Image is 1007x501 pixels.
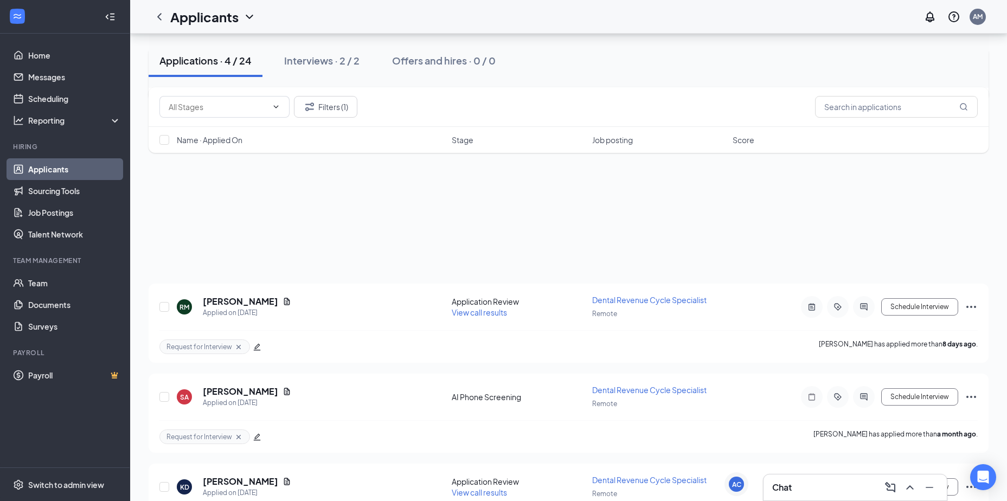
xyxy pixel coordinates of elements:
div: RM [179,303,189,312]
button: Filter Filters (1) [294,96,357,118]
h1: Applicants [170,8,239,26]
svg: Collapse [105,11,116,22]
svg: ActiveChat [857,393,870,401]
a: Surveys [28,316,121,337]
a: Talent Network [28,223,121,245]
div: Switch to admin view [28,479,104,490]
div: SA [180,393,189,402]
div: AI Phone Screening [452,391,586,402]
a: Team [28,272,121,294]
a: Applicants [28,158,121,180]
span: Request for Interview [166,432,232,441]
svg: ChevronDown [272,102,280,111]
button: ChevronUp [901,479,919,496]
svg: Document [283,297,291,306]
div: Application Review [452,296,586,307]
div: AM [973,12,983,21]
div: Team Management [13,256,119,265]
svg: ActiveNote [805,303,818,311]
span: edit [253,433,261,441]
svg: Ellipses [965,390,978,403]
p: [PERSON_NAME] has applied more than . [819,339,978,354]
svg: MagnifyingGlass [959,102,968,111]
svg: QuestionInfo [947,10,960,23]
div: Open Intercom Messenger [970,464,996,490]
svg: Document [283,387,291,396]
span: Remote [592,400,617,408]
span: Dental Revenue Cycle Specialist [592,385,707,395]
div: Hiring [13,142,119,151]
svg: Minimize [923,481,936,494]
div: KD [180,483,189,492]
svg: ActiveTag [831,303,844,311]
svg: Settings [13,479,24,490]
div: Offers and hires · 0 / 0 [392,54,496,67]
span: Stage [452,134,473,145]
div: Payroll [13,348,119,357]
svg: Document [283,477,291,486]
svg: ChevronDown [243,10,256,23]
svg: ChevronLeft [153,10,166,23]
svg: Ellipses [965,300,978,313]
h5: [PERSON_NAME] [203,476,278,487]
svg: Cross [234,433,243,441]
svg: Note [805,393,818,401]
svg: Cross [234,343,243,351]
h3: Chat [772,481,792,493]
a: Documents [28,294,121,316]
button: Schedule Interview [881,298,958,316]
a: Scheduling [28,88,121,110]
button: Schedule Interview [881,388,958,406]
a: Messages [28,66,121,88]
span: Score [733,134,754,145]
a: PayrollCrown [28,364,121,386]
b: 8 days ago [942,340,976,348]
div: Applied on [DATE] [203,397,291,408]
svg: ActiveChat [857,303,870,311]
span: Dental Revenue Cycle Specialist [592,475,707,485]
button: Minimize [921,479,938,496]
h5: [PERSON_NAME] [203,386,278,397]
div: Reporting [28,115,121,126]
div: Application Review [452,476,586,487]
div: Applied on [DATE] [203,307,291,318]
span: Name · Applied On [177,134,242,145]
span: View call results [452,487,507,497]
span: Remote [592,490,617,498]
svg: ChevronUp [903,481,916,494]
span: edit [253,343,261,351]
p: [PERSON_NAME] has applied more than . [813,429,978,444]
svg: Notifications [923,10,937,23]
a: Home [28,44,121,66]
b: a month ago [937,430,976,438]
span: Remote [592,310,617,318]
svg: ActiveTag [831,393,844,401]
div: Interviews · 2 / 2 [284,54,360,67]
h5: [PERSON_NAME] [203,296,278,307]
div: Applied on [DATE] [203,487,291,498]
input: Search in applications [815,96,978,118]
svg: Filter [303,100,316,113]
input: All Stages [169,101,267,113]
a: Sourcing Tools [28,180,121,202]
svg: WorkstreamLogo [12,11,23,22]
span: View call results [452,307,507,317]
span: Dental Revenue Cycle Specialist [592,295,707,305]
svg: ComposeMessage [884,481,897,494]
svg: Analysis [13,115,24,126]
span: Job posting [592,134,633,145]
button: ComposeMessage [882,479,899,496]
a: Job Postings [28,202,121,223]
div: AC [732,480,741,489]
svg: Ellipses [965,480,978,493]
div: Applications · 4 / 24 [159,54,252,67]
span: Request for Interview [166,342,232,351]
